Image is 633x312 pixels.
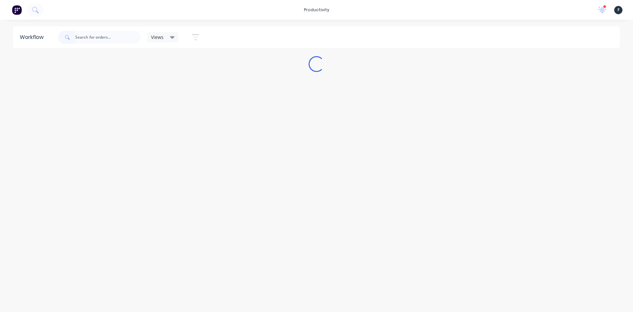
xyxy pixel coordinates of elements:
div: productivity [301,5,333,15]
input: Search for orders... [75,31,140,44]
img: Factory [12,5,22,15]
span: Views [151,34,164,41]
span: F [618,7,619,13]
div: Workflow [20,33,47,41]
